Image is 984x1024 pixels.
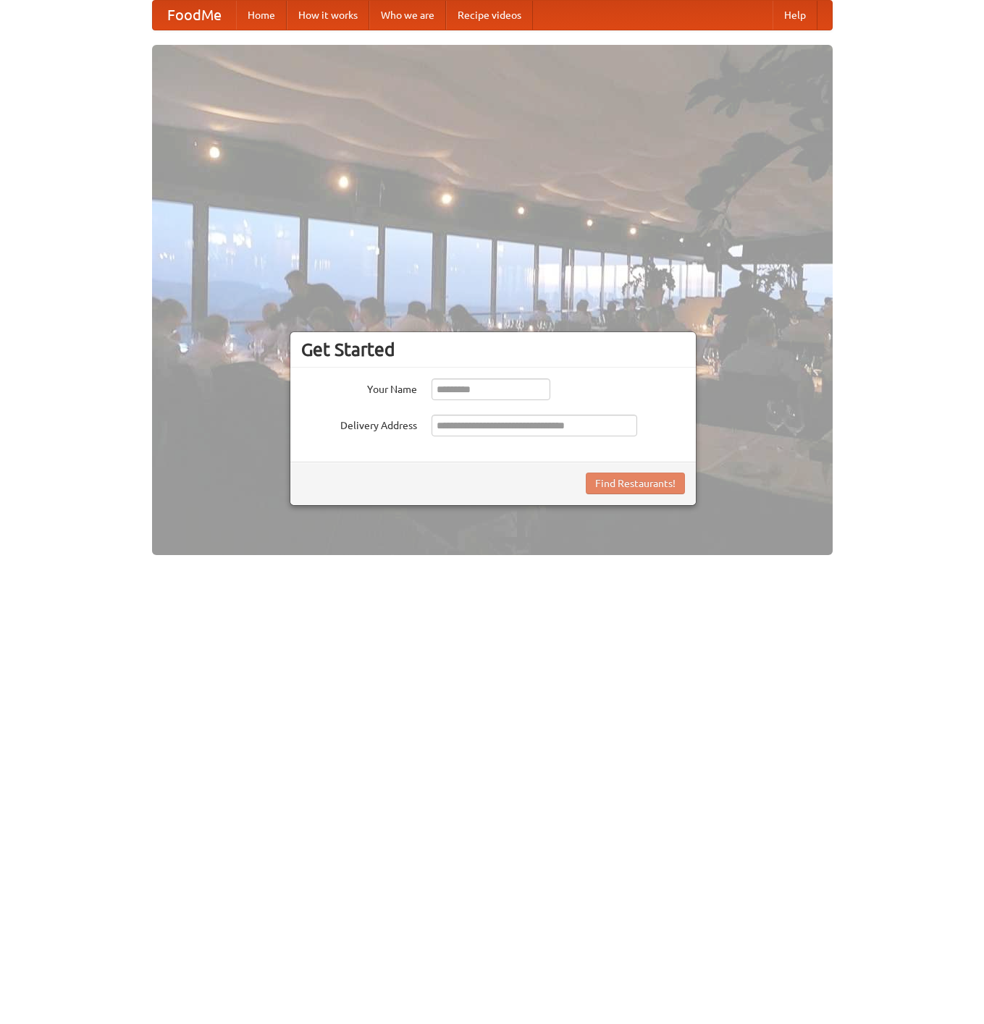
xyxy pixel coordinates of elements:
[773,1,817,30] a: Help
[301,378,417,397] label: Your Name
[287,1,369,30] a: How it works
[236,1,287,30] a: Home
[153,1,236,30] a: FoodMe
[446,1,533,30] a: Recipe videos
[301,339,685,360] h3: Get Started
[586,473,685,494] button: Find Restaurants!
[369,1,446,30] a: Who we are
[301,415,417,433] label: Delivery Address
